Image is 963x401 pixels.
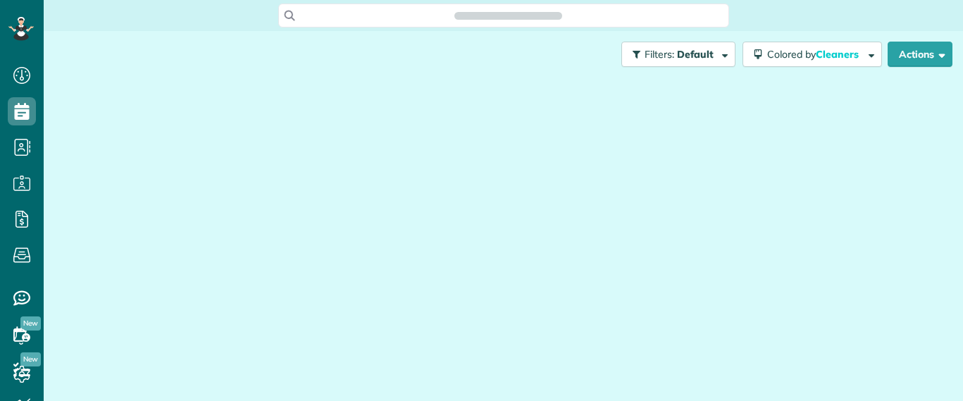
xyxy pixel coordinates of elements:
[888,42,952,67] button: Actions
[614,42,735,67] a: Filters: Default
[677,48,714,61] span: Default
[645,48,674,61] span: Filters:
[767,48,864,61] span: Colored by
[743,42,882,67] button: Colored byCleaners
[816,48,861,61] span: Cleaners
[621,42,735,67] button: Filters: Default
[468,8,548,23] span: Search ZenMaid…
